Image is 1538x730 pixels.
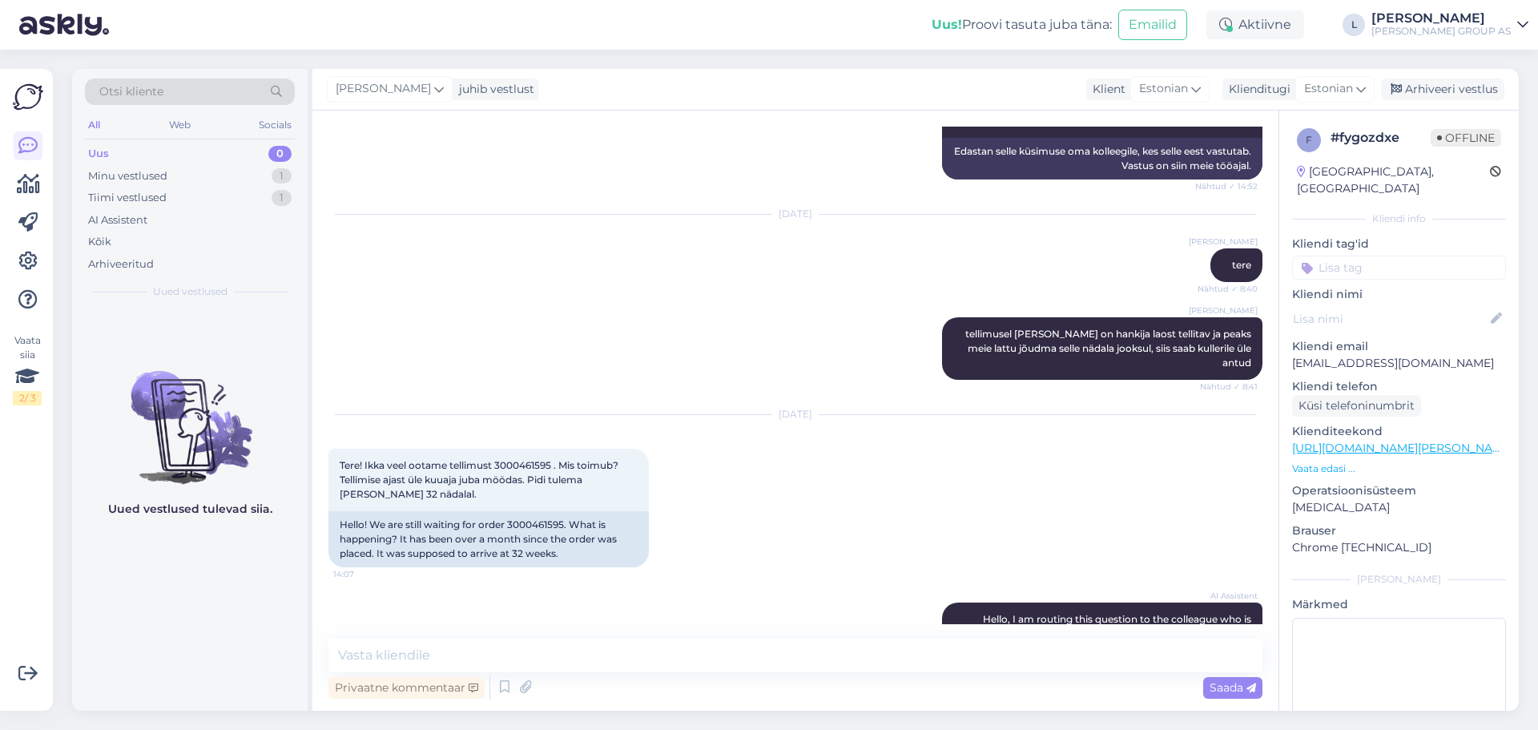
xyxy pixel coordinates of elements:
a: [PERSON_NAME][PERSON_NAME] GROUP AS [1371,12,1528,38]
span: Tere! Ikka veel ootame tellimust 3000461595 . Mis toimub? Tellimise ajast üle kuuaja juba möödas.... [340,459,621,500]
div: Tiimi vestlused [88,190,167,206]
span: Saada [1210,680,1256,695]
div: 0 [268,146,292,162]
div: [DATE] [328,407,1262,421]
div: 2 / 3 [13,391,42,405]
p: Märkmed [1292,596,1506,613]
p: Kliendi telefon [1292,378,1506,395]
div: L [1343,14,1365,36]
div: juhib vestlust [453,81,534,98]
button: Emailid [1118,10,1187,40]
div: Minu vestlused [88,168,167,184]
div: Aktiivne [1206,10,1304,39]
div: [DATE] [328,207,1262,221]
p: [EMAIL_ADDRESS][DOMAIN_NAME] [1292,355,1506,372]
p: Brauser [1292,522,1506,539]
div: AI Assistent [88,212,147,228]
div: Kõik [88,234,111,250]
div: Proovi tasuta juba täna: [932,15,1112,34]
div: Socials [256,115,295,135]
span: [PERSON_NAME] [1189,236,1258,248]
div: Klienditugi [1222,81,1290,98]
div: All [85,115,103,135]
span: AI Assistent [1198,590,1258,602]
span: tellimusel [PERSON_NAME] on hankija laost tellitav ja peaks meie lattu jõudma selle nädala jooksu... [965,328,1254,369]
img: Askly Logo [13,82,43,112]
div: Uus [88,146,109,162]
div: Klient [1086,81,1125,98]
div: Arhiveeri vestlus [1381,79,1504,100]
p: Vaata edasi ... [1292,462,1506,476]
input: Lisa nimi [1293,310,1488,328]
div: Arhiveeritud [88,256,154,272]
b: Uus! [932,17,962,32]
div: Kliendi info [1292,212,1506,226]
span: tere [1232,259,1251,271]
span: [PERSON_NAME] [1189,305,1258,317]
p: Kliendi nimi [1292,286,1506,303]
span: f [1306,134,1312,146]
p: Uued vestlused tulevad siia. [108,501,272,518]
span: Estonian [1139,80,1188,98]
div: Küsi telefoninumbrit [1292,395,1421,417]
p: Kliendi email [1292,338,1506,355]
p: [MEDICAL_DATA] [1292,499,1506,516]
div: 1 [272,168,292,184]
span: Otsi kliente [99,83,163,100]
div: [GEOGRAPHIC_DATA], [GEOGRAPHIC_DATA] [1297,163,1490,197]
div: Privaatne kommentaar [328,677,485,699]
div: Web [166,115,194,135]
span: 14:07 [333,568,393,580]
div: Vaata siia [13,333,42,405]
p: Kliendi tag'id [1292,236,1506,252]
span: Nähtud ✓ 8:40 [1198,283,1258,295]
input: Lisa tag [1292,256,1506,280]
div: Hello! We are still waiting for order 3000461595. What is happening? It has been over a month sin... [328,511,649,567]
div: [PERSON_NAME] [1371,12,1511,25]
span: [PERSON_NAME] [336,80,431,98]
span: Offline [1431,129,1501,147]
img: No chats [72,342,308,486]
div: # fygozdxe [1331,128,1431,147]
p: Operatsioonisüsteem [1292,482,1506,499]
span: Hello, I am routing this question to the colleague who is responsible for this topic. The reply m... [967,613,1254,654]
div: [PERSON_NAME] [1292,572,1506,587]
div: 1 [272,190,292,206]
span: Nähtud ✓ 14:52 [1195,180,1258,192]
span: Uued vestlused [153,284,227,299]
p: Klienditeekond [1292,423,1506,440]
a: [URL][DOMAIN_NAME][PERSON_NAME] [1292,441,1513,455]
span: Nähtud ✓ 8:41 [1198,381,1258,393]
div: [PERSON_NAME] GROUP AS [1371,25,1511,38]
div: Edastan selle küsimuse oma kolleegile, kes selle eest vastutab. Vastus on siin meie tööajal. [942,138,1262,179]
span: Estonian [1304,80,1353,98]
p: Chrome [TECHNICAL_ID] [1292,539,1506,556]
